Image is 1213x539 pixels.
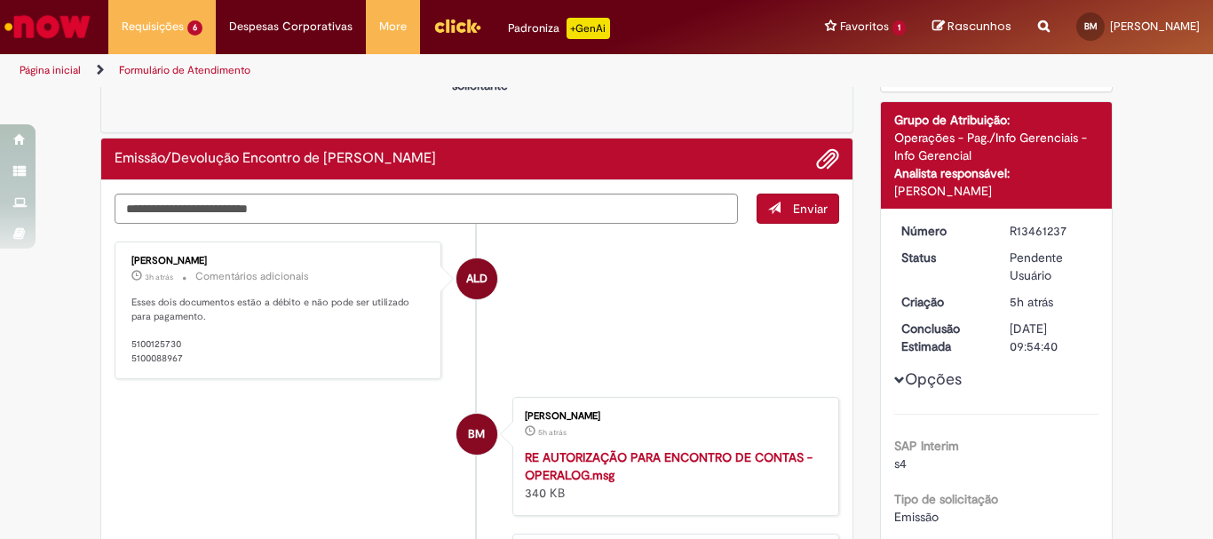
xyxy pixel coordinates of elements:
span: BM [1084,20,1098,32]
dt: Status [888,249,997,266]
div: Analista responsável: [894,164,1099,182]
span: Favoritos [840,18,889,36]
ul: Trilhas de página [13,54,796,87]
span: Requisições [122,18,184,36]
a: Página inicial [20,63,81,77]
p: Esses dois documentos estão a débito e não pode ser utilizado para pagamento. 5100125730 5100088967 [131,296,427,366]
div: 340 KB [525,448,821,502]
span: More [379,18,407,36]
span: BM [468,413,485,456]
a: Rascunhos [932,19,1011,36]
span: 5h atrás [538,427,567,438]
div: [PERSON_NAME] [894,182,1099,200]
div: Grupo de Atribuição: [894,111,1099,129]
dt: Conclusão Estimada [888,320,997,355]
span: Rascunhos [947,18,1011,35]
textarea: Digite sua mensagem aqui... [115,194,738,224]
b: SAP Interim [894,438,959,454]
span: Emissão [894,509,939,525]
div: [DATE] 09:54:40 [1010,320,1092,355]
div: Pendente Usuário [1010,249,1092,284]
span: 3h atrás [145,272,173,282]
div: Operações - Pag./Info Gerenciais - Info Gerencial [894,129,1099,164]
button: Adicionar anexos [816,147,839,170]
a: RE AUTORIZAÇÃO PARA ENCONTRO DE CONTAS - OPERALOG.msg [525,449,813,483]
p: +GenAi [567,18,610,39]
img: click_logo_yellow_360x200.png [433,12,481,39]
time: 29/08/2025 11:49:34 [145,272,173,282]
span: 5h atrás [1010,294,1053,310]
span: [PERSON_NAME] [1110,19,1200,34]
time: 29/08/2025 09:54:34 [1010,294,1053,310]
small: Comentários adicionais [195,269,309,284]
div: Padroniza [508,18,610,39]
span: 1 [892,20,906,36]
span: Despesas Corporativas [229,18,353,36]
span: ALD [466,258,488,300]
div: Bruna Ferreira De Menezes [456,414,497,455]
div: R13461237 [1010,222,1092,240]
button: Enviar [757,194,839,224]
span: 6 [187,20,202,36]
div: 29/08/2025 09:54:34 [1010,293,1092,311]
span: s4 [894,456,907,472]
dt: Número [888,222,997,240]
dt: Criação [888,293,997,311]
h2: Emissão/Devolução Encontro de Contas Fornecedor Histórico de tíquete [115,151,436,167]
div: [PERSON_NAME] [525,411,821,422]
a: Formulário de Atendimento [119,63,250,77]
time: 29/08/2025 09:54:32 [538,427,567,438]
b: Tipo de solicitação [894,491,998,507]
div: [PERSON_NAME] [131,256,427,266]
div: Andressa Luiza Da Silva [456,258,497,299]
img: ServiceNow [2,9,93,44]
span: Enviar [793,201,828,217]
